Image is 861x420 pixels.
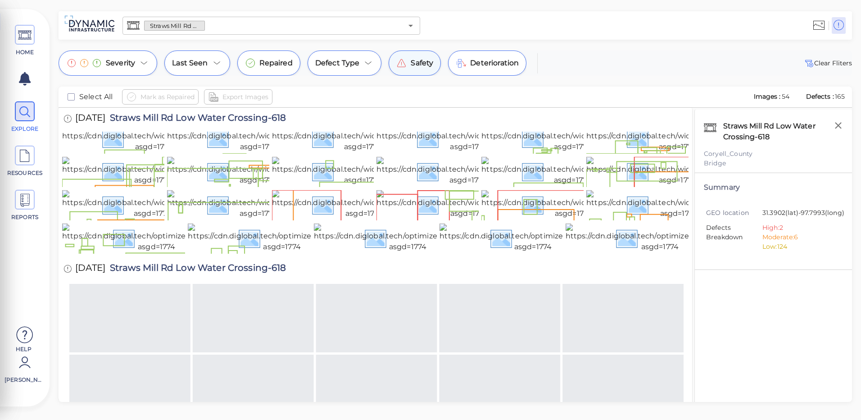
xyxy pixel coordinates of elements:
img: https://cdn.diglobal.tech/width210/1774/p010.png?asgd=1774 [167,190,350,219]
span: Images : [753,92,782,100]
img: https://cdn.diglobal.tech/width210/1774/p009.png?asgd=1774 [272,190,457,219]
span: REPORTS [6,213,44,221]
span: 54 [782,92,789,100]
img: https://cdn.diglobal.tech/width210/1774/p021.png?asgd=1774 [272,123,454,152]
img: https://cdn.diglobal.tech/optimized/1774/p001.png?asgd=1774 [440,224,626,252]
span: Deterioration [470,58,519,68]
span: Export Images [222,91,268,102]
span: Straws Mill Rd Low Water Crossing-618 [105,263,286,275]
span: [PERSON_NAME] [5,376,43,384]
span: Defects Breakdown [706,223,762,251]
li: Low: 124 [762,242,836,251]
img: https://cdn.diglobal.tech/width210/1774/p022.png?asgd=1774 [167,123,350,152]
span: Mark as Repaired [140,91,195,102]
span: 165 [835,92,845,100]
img: https://cdn.diglobal.tech/optimized/1774/p002.png?asgd=1774 [314,224,502,252]
button: Mark as Repaired [122,89,199,105]
img: https://cdn.diglobal.tech/optimized/1774/p000.png?asgd=1774 [566,224,755,252]
img: https://cdn.diglobal.tech/width210/1774/p008.png?asgd=1774 [376,190,561,219]
img: https://cdn.diglobal.tech/width210/1774/p023.png?asgd=1774 [62,123,245,152]
li: Moderate: 6 [762,233,836,242]
a: REPORTS [5,190,45,221]
img: https://cdn.diglobal.tech/width210/1774/p012.png?asgd=1774 [586,157,768,186]
span: Defect Type [315,58,360,68]
span: Defects : [805,92,835,100]
img: https://cdn.diglobal.tech/width210/1774/p017.png?asgd=1774 [62,157,244,186]
span: Severity [106,58,135,68]
div: Summary [704,182,843,193]
img: https://cdn.diglobal.tech/optimized/1774/p004.png?asgd=1774 [62,224,251,252]
div: Straws Mill Rd Low Water Crossing-618 [721,119,843,145]
a: RESOURCES [5,146,45,177]
button: Clear Fliters [803,58,852,68]
img: https://cdn.diglobal.tech/width210/1774/p006.png?asgd=1774 [586,190,771,219]
span: [DATE] [75,113,105,125]
img: https://cdn.diglobal.tech/width210/1774/p019.png?asgd=1774 [481,123,664,152]
span: Straws Mill Rd Low Water Crossing-618 [145,22,204,30]
img: https://cdn.diglobal.tech/width210/1774/p015.png?asgd=1774 [272,157,454,186]
span: 31.3902 (lat) -97.7993 (long) [762,208,844,219]
div: Bridge [704,159,843,168]
img: https://cdn.diglobal.tech/width210/1774/p013.png?asgd=1774 [481,157,663,186]
span: Safety [411,58,433,68]
img: https://cdn.diglobal.tech/width210/1774/p018.png?asgd=1774 [586,123,769,152]
span: Repaired [259,58,293,68]
button: Export Images [204,89,272,105]
span: Select All [79,91,113,102]
a: HOME [5,25,45,56]
img: https://cdn.diglobal.tech/optimized/1774/p003.png?asgd=1774 [188,224,376,252]
iframe: Chat [823,379,854,413]
img: https://cdn.diglobal.tech/width210/1774/p007.png?asgd=1774 [481,190,665,219]
img: https://cdn.diglobal.tech/width210/1774/p011.png?asgd=1774 [62,190,243,219]
a: EXPLORE [5,101,45,133]
button: Open [404,19,417,32]
img: https://cdn.diglobal.tech/width210/1774/p014.png?asgd=1774 [376,157,559,186]
li: High: 2 [762,223,836,233]
span: HOME [6,48,44,56]
img: https://cdn.diglobal.tech/width210/1774/p020.png?asgd=1774 [376,123,561,152]
span: GEO location [706,208,762,218]
div: Coryell_County [704,149,843,159]
span: [DATE] [75,263,105,275]
span: Help [5,345,43,352]
span: Last Seen [172,58,208,68]
span: EXPLORE [6,125,44,133]
span: RESOURCES [6,169,44,177]
span: Straws Mill Rd Low Water Crossing-618 [105,113,286,125]
img: https://cdn.diglobal.tech/width210/1774/p016.png?asgd=1774 [167,157,349,186]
